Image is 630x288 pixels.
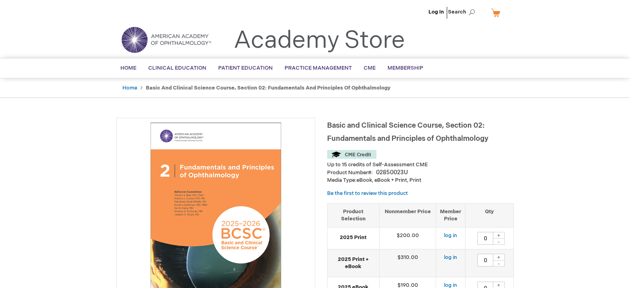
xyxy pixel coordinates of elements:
input: Qty [477,254,493,267]
strong: 2025 Print [331,234,375,241]
a: Be the first to review this product [327,190,408,197]
span: Home [120,65,136,71]
th: Qty [465,203,514,227]
span: Clinical Education [148,65,206,71]
span: Membership [388,65,423,71]
a: Log In [428,9,444,15]
strong: Product Number [327,169,373,176]
th: Product Selection [328,203,380,227]
strong: Media Type: [327,177,357,183]
a: Academy Store [234,26,405,55]
div: - [493,260,505,267]
span: Patient Education [218,65,273,71]
div: - [493,238,505,245]
div: + [493,254,505,261]
p: eBook, eBook + Print, Print [327,177,514,184]
a: Home [122,85,137,91]
strong: 2025 Print + eBook [331,256,375,270]
input: Qty [477,232,493,245]
img: CME Credit [327,150,376,159]
span: CME [364,65,376,71]
a: log in [444,254,457,261]
span: Practice Management [285,65,352,71]
strong: Basic and Clinical Science Course, Section 02: Fundamentals and Principles of Ophthalmology [146,85,390,91]
th: Member Price [436,203,465,227]
a: log in [444,232,457,239]
span: Basic and Clinical Science Course, Section 02: Fundamentals and Principles of Ophthalmology [327,121,488,143]
td: $200.00 [379,227,436,249]
span: Search [448,4,478,20]
li: Up to 15 credits of Self-Assessment CME [327,161,514,169]
td: $310.00 [379,249,436,277]
th: Nonmember Price [379,203,436,227]
div: 02850023U [376,169,408,177]
div: + [493,232,505,239]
